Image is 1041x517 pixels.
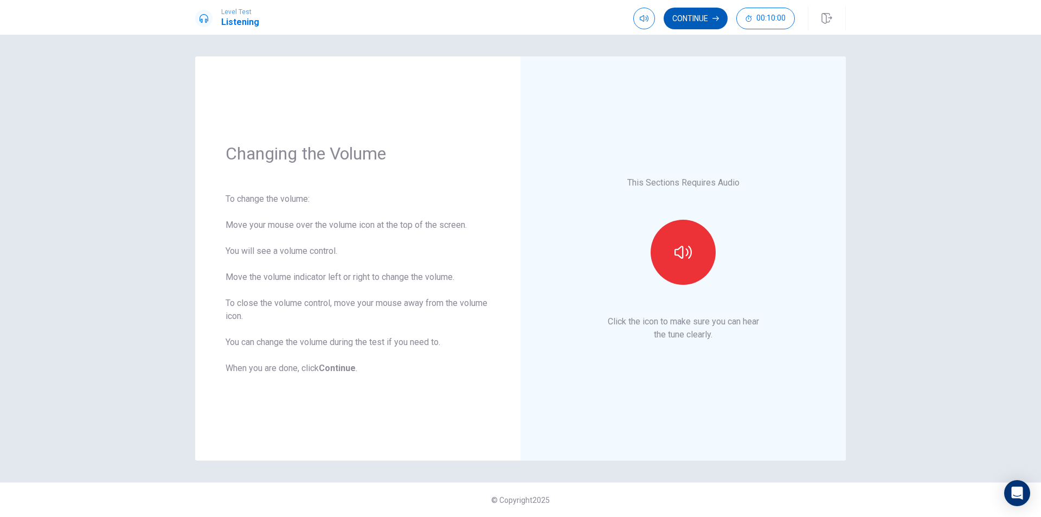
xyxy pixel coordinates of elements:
[608,315,759,341] p: Click the icon to make sure you can hear the tune clearly.
[664,8,728,29] button: Continue
[221,16,259,29] h1: Listening
[736,8,795,29] button: 00:10:00
[627,176,740,189] p: This Sections Requires Audio
[756,14,786,23] span: 00:10:00
[226,143,490,164] h1: Changing the Volume
[491,496,550,505] span: © Copyright 2025
[1004,480,1030,506] div: Open Intercom Messenger
[226,193,490,375] div: To change the volume: Move your mouse over the volume icon at the top of the screen. You will see...
[319,363,356,373] b: Continue
[221,8,259,16] span: Level Test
